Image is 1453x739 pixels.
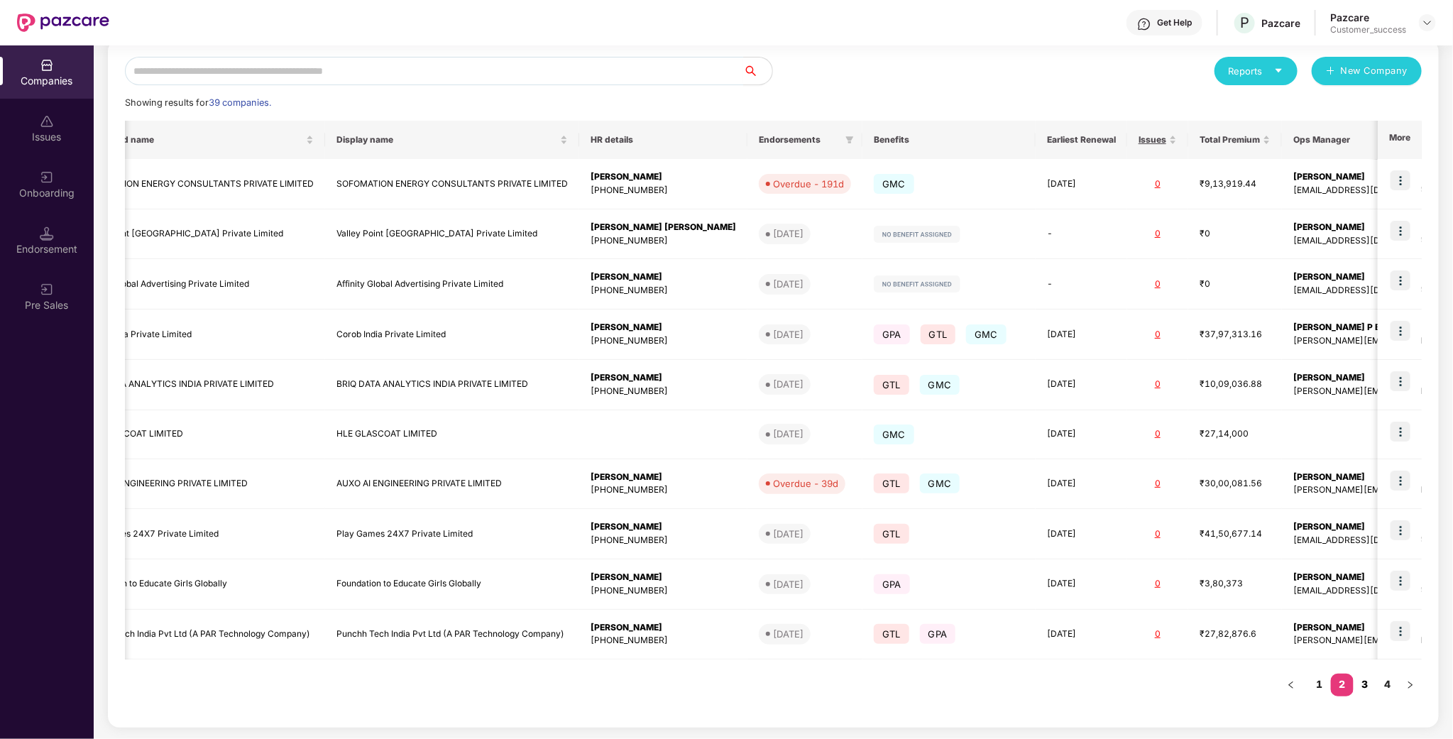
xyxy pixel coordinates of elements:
div: ₹37,97,313.16 [1200,328,1271,341]
span: New Company [1341,64,1408,78]
div: Customer_success [1330,24,1406,35]
img: icon [1391,571,1410,591]
img: icon [1391,471,1410,491]
div: 0 [1139,427,1177,441]
div: [PERSON_NAME] [591,621,736,635]
button: left [1280,674,1303,696]
td: Corob India Private Limited [325,310,579,360]
div: [PERSON_NAME] [591,571,736,584]
div: Pazcare [1261,16,1300,30]
td: SOFOMATION ENERGY CONSULTANTS PRIVATE LIMITED [325,159,579,209]
img: svg+xml;base64,PHN2ZyB3aWR0aD0iMjAiIGhlaWdodD0iMjAiIHZpZXdCb3g9IjAgMCAyMCAyMCIgZmlsbD0ibm9uZSIgeG... [40,283,54,297]
div: [PHONE_NUMBER] [591,334,736,348]
li: 1 [1308,674,1331,696]
span: Display name [336,134,557,146]
span: Total Premium [1200,134,1260,146]
div: [PHONE_NUMBER] [591,385,736,398]
td: Valley Point [GEOGRAPHIC_DATA] Private Limited [325,209,579,260]
span: GTL [874,375,909,395]
span: search [743,65,772,77]
div: [PHONE_NUMBER] [591,634,736,647]
div: [PHONE_NUMBER] [591,284,736,297]
div: [PERSON_NAME] [591,321,736,334]
div: ₹27,82,876.6 [1200,628,1271,641]
td: [DATE] [1036,310,1127,360]
span: Registered name [82,134,303,146]
span: 39 companies. [209,97,271,108]
li: 4 [1376,674,1399,696]
span: GPA [874,324,910,344]
th: Earliest Renewal [1036,121,1127,159]
div: 0 [1139,177,1177,191]
div: ₹27,14,000 [1200,427,1271,441]
button: search [743,57,773,85]
div: ₹10,09,036.88 [1200,378,1271,391]
div: [PHONE_NUMBER] [591,534,736,547]
img: New Pazcare Logo [17,13,109,32]
img: icon [1391,321,1410,341]
div: 0 [1139,527,1177,541]
div: 0 [1139,227,1177,241]
img: svg+xml;base64,PHN2ZyB3aWR0aD0iMjAiIGhlaWdodD0iMjAiIHZpZXdCb3g9IjAgMCAyMCAyMCIgZmlsbD0ibm9uZSIgeG... [40,170,54,185]
td: - [1036,209,1127,260]
button: plusNew Company [1312,57,1422,85]
div: Overdue - 191d [773,177,844,191]
div: ₹3,80,373 [1200,577,1271,591]
img: icon [1391,520,1410,540]
button: right [1399,674,1422,696]
span: GTL [874,473,909,493]
span: GPA [920,624,956,644]
li: Next Page [1399,674,1422,696]
div: Pazcare [1330,11,1406,24]
div: [DATE] [773,377,804,391]
td: [DATE] [1036,610,1127,660]
span: filter [843,131,857,148]
div: 0 [1139,628,1177,641]
div: ₹0 [1200,278,1271,291]
div: [PERSON_NAME] [591,520,736,534]
img: icon [1391,221,1410,241]
span: Endorsements [759,134,840,146]
div: [PERSON_NAME] [591,471,736,484]
th: Total Premium [1188,121,1282,159]
img: icon [1391,422,1410,442]
span: GMC [920,375,960,395]
th: Issues [1127,121,1188,159]
span: GMC [874,174,914,194]
div: [DATE] [773,226,804,241]
span: Issues [1139,134,1166,146]
td: SOFOMATION ENERGY CONSULTANTS PRIVATE LIMITED [71,159,325,209]
td: BRIQ DATA ANALYTICS INDIA PRIVATE LIMITED [325,360,579,410]
div: ₹0 [1200,227,1271,241]
img: svg+xml;base64,PHN2ZyB4bWxucz0iaHR0cDovL3d3dy53My5vcmcvMjAwMC9zdmciIHdpZHRoPSIxMjIiIGhlaWdodD0iMj... [874,226,960,243]
td: AUXO AI ENGINEERING PRIVATE LIMITED [71,459,325,510]
td: Corob India Private Limited [71,310,325,360]
th: Benefits [862,121,1036,159]
td: [DATE] [1036,509,1127,559]
div: 0 [1139,577,1177,591]
div: [DATE] [773,327,804,341]
div: [PHONE_NUMBER] [591,483,736,497]
span: plus [1326,66,1335,77]
a: 1 [1308,674,1331,695]
span: GTL [921,324,956,344]
span: right [1406,681,1415,689]
span: caret-down [1274,66,1283,75]
div: Get Help [1157,17,1192,28]
img: svg+xml;base64,PHN2ZyBpZD0iQ29tcGFuaWVzIiB4bWxucz0iaHR0cDovL3d3dy53My5vcmcvMjAwMC9zdmciIHdpZHRoPS... [40,58,54,72]
img: svg+xml;base64,PHN2ZyB3aWR0aD0iMTQuNSIgaGVpZ2h0PSIxNC41IiB2aWV3Qm94PSIwIDAgMTYgMTYiIGZpbGw9Im5vbm... [40,226,54,241]
div: [PHONE_NUMBER] [591,584,736,598]
span: GTL [874,524,909,544]
span: Showing results for [125,97,271,108]
td: Affinity Global Advertising Private Limited [325,259,579,310]
li: 2 [1331,674,1354,696]
td: [DATE] [1036,410,1127,459]
td: Punchh Tech India Pvt Ltd (A PAR Technology Company) [325,610,579,660]
th: More [1378,121,1422,159]
td: Valley Point [GEOGRAPHIC_DATA] Private Limited [71,209,325,260]
td: Foundation to Educate Girls Globally [71,559,325,610]
span: GPA [874,574,910,594]
div: 0 [1139,328,1177,341]
span: GMC [920,473,960,493]
li: Previous Page [1280,674,1303,696]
